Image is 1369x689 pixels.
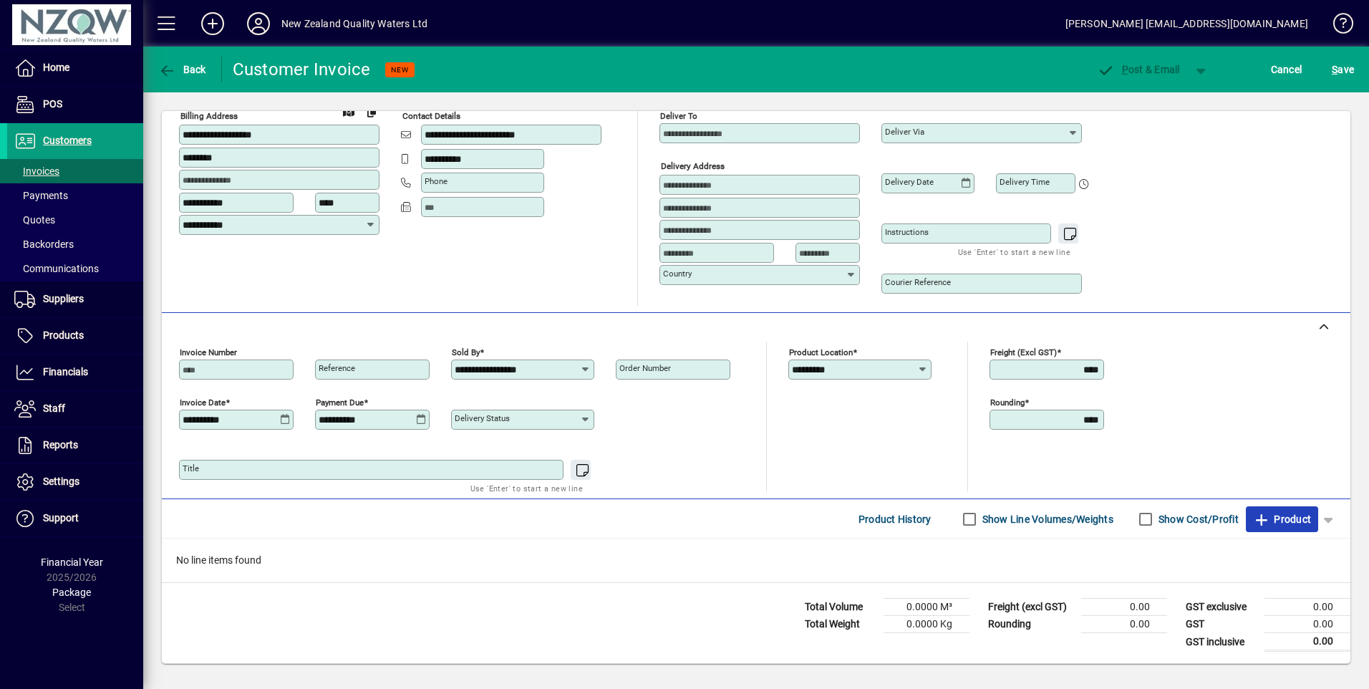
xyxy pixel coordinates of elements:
a: View on map [337,100,360,122]
mat-label: Rounding [990,397,1025,408]
button: Save [1328,57,1358,82]
td: 0.0000 M³ [884,599,969,616]
span: S [1332,64,1337,75]
a: Suppliers [7,281,143,317]
span: Quotes [14,214,55,226]
mat-hint: Use 'Enter' to start a new line [958,244,1070,260]
mat-label: Title [183,463,199,473]
span: Reports [43,439,78,450]
span: Invoices [14,165,59,177]
mat-label: Invoice number [180,347,237,357]
a: Backorders [7,232,143,256]
button: Product History [853,506,937,532]
mat-label: Freight (excl GST) [990,347,1057,357]
a: Products [7,318,143,354]
a: POS [7,87,143,122]
button: Copy to Delivery address [360,100,383,123]
mat-label: Deliver To [660,111,697,121]
mat-label: Order number [619,363,671,373]
a: Home [7,50,143,86]
a: Reports [7,428,143,463]
app-page-header-button: Back [143,57,222,82]
td: Rounding [981,616,1081,633]
span: Support [43,512,79,524]
span: NEW [391,65,409,74]
span: Product History [858,508,932,531]
span: Financial Year [41,556,103,568]
div: No line items found [162,539,1350,582]
label: Show Cost/Profit [1156,512,1239,526]
span: Staff [43,403,65,414]
td: Total Volume [798,599,884,616]
td: 0.00 [1081,599,1167,616]
span: Suppliers [43,293,84,304]
span: Product [1253,508,1311,531]
td: 0.0000 Kg [884,616,969,633]
mat-label: Delivery date [885,177,934,187]
a: Staff [7,391,143,427]
a: Settings [7,464,143,500]
td: GST exclusive [1179,599,1264,616]
a: Financials [7,355,143,390]
mat-hint: Use 'Enter' to start a new line [470,480,583,496]
mat-label: Reference [319,363,355,373]
span: Products [43,329,84,341]
span: Financials [43,366,88,377]
span: Package [52,587,91,598]
button: Post & Email [1090,57,1187,82]
span: P [1122,64,1128,75]
span: Backorders [14,238,74,250]
span: Customers [43,135,92,146]
mat-label: Deliver via [885,127,924,137]
button: Cancel [1267,57,1306,82]
span: Home [43,62,69,73]
mat-label: Payment due [316,397,364,408]
td: Total Weight [798,616,884,633]
mat-label: Phone [425,176,448,186]
button: Profile [236,11,281,37]
a: Support [7,501,143,536]
td: 0.00 [1081,616,1167,633]
a: Knowledge Base [1322,3,1351,49]
td: GST inclusive [1179,633,1264,651]
td: 0.00 [1264,599,1350,616]
a: Quotes [7,208,143,232]
td: 0.00 [1264,633,1350,651]
label: Show Line Volumes/Weights [979,512,1113,526]
a: Payments [7,183,143,208]
mat-label: Courier Reference [885,277,951,287]
mat-label: Invoice date [180,397,226,408]
div: [PERSON_NAME] [EMAIL_ADDRESS][DOMAIN_NAME] [1065,12,1308,35]
button: Add [190,11,236,37]
a: Invoices [7,159,143,183]
span: Settings [43,476,79,487]
td: 0.00 [1264,616,1350,633]
div: New Zealand Quality Waters Ltd [281,12,427,35]
td: GST [1179,616,1264,633]
button: Back [155,57,210,82]
span: ost & Email [1097,64,1180,75]
mat-label: Country [663,269,692,279]
mat-label: Delivery time [1000,177,1050,187]
span: Cancel [1271,58,1302,81]
mat-label: Product location [789,347,853,357]
span: Back [158,64,206,75]
div: Customer Invoice [233,58,371,81]
mat-label: Instructions [885,227,929,237]
mat-label: Sold by [452,347,480,357]
span: Payments [14,190,68,201]
span: Communications [14,263,99,274]
mat-label: Delivery status [455,413,510,423]
span: ave [1332,58,1354,81]
a: Communications [7,256,143,281]
td: Freight (excl GST) [981,599,1081,616]
button: Product [1246,506,1318,532]
span: POS [43,98,62,110]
